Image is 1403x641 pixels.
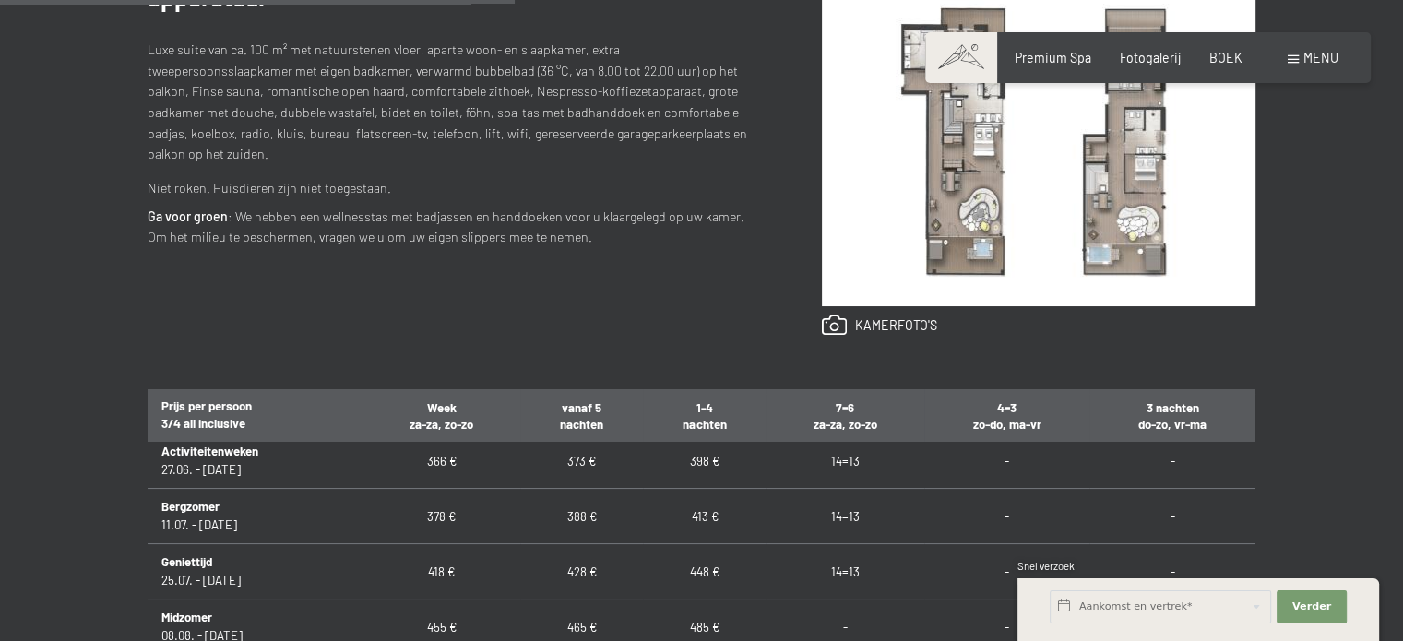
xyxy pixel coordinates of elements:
font: 398 € [690,454,719,469]
font: 11.07. - [DATE] [161,518,237,533]
font: 378 € [427,509,456,524]
font: - [1005,620,1009,635]
font: - [843,620,848,635]
font: zo-do, ma-vr [972,417,1040,432]
font: 485 € [690,620,719,635]
font: 455 € [427,620,457,635]
font: 465 € [567,620,597,635]
button: Verder [1277,590,1347,623]
font: Prijs per persoon [161,399,252,414]
font: 3/4 all inclusive [161,416,245,431]
font: 14=13 [831,564,860,579]
font: - [1171,509,1175,524]
font: Activiteitenweken [161,444,258,458]
font: za-za, zo-zo [814,417,877,432]
font: nachten [560,417,603,432]
font: - [1171,454,1175,469]
font: 413 € [691,509,718,524]
font: 25.07. - [DATE] [161,574,241,588]
font: nachten [683,417,726,432]
font: 418 € [428,564,455,579]
font: 7=6 [836,400,854,415]
font: 448 € [690,564,719,579]
font: 373 € [567,454,596,469]
font: - [1005,454,1009,469]
font: Snel verzoek [1017,560,1075,572]
a: Fotogalerij [1120,50,1181,65]
font: Week [427,400,457,415]
a: Premium Spa [1015,50,1091,65]
font: vanaf 5 [562,400,601,415]
font: za-za, zo-zo [410,417,473,432]
font: Niet roken. Huisdieren zijn niet toegestaan. [148,180,391,196]
font: : We hebben een wellnesstas met badjassen en handdoeken voor u klaargelegd op uw kamer. Om het mi... [148,208,744,245]
font: Geniettijd [161,554,212,569]
font: 4=3 [997,400,1017,415]
font: 27.06. - [DATE] [161,462,241,477]
font: 14=13 [831,509,860,524]
font: 1-4 [696,400,713,415]
font: - [1005,509,1009,524]
font: Midzomer [161,610,212,624]
font: menu [1303,50,1338,65]
font: 428 € [567,564,597,579]
font: Bergzomer [161,499,220,514]
font: 3 nachten [1147,400,1199,415]
font: 14=13 [831,454,860,469]
font: - [1005,564,1009,579]
font: 366 € [427,454,457,469]
a: BOEK [1209,50,1242,65]
font: Luxe suite van ca. 100 m² met natuurstenen vloer, aparte woon- en slaapkamer, extra tweepersoonss... [148,42,747,161]
font: Verder [1292,600,1331,612]
font: do-zo, vr-ma [1138,417,1207,432]
font: Ga voor groen [148,208,228,224]
font: 388 € [567,509,597,524]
